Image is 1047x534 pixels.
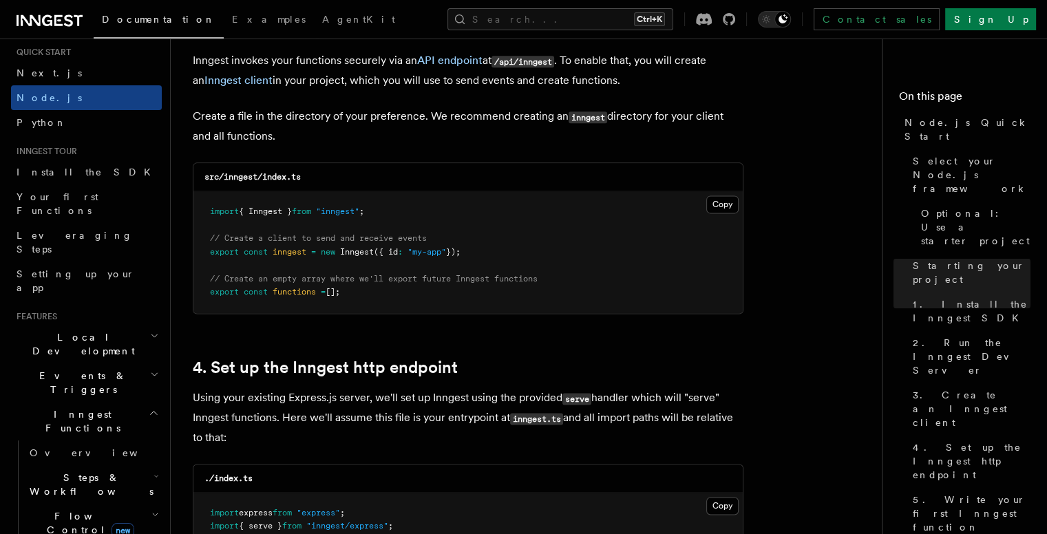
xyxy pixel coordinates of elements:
a: API endpoint [417,54,483,67]
span: import [210,521,239,531]
a: Setting up your app [11,261,162,300]
button: Toggle dark mode [758,11,791,28]
span: from [282,521,302,531]
span: = [311,247,316,257]
a: 2. Run the Inngest Dev Server [907,330,1030,383]
span: ; [340,508,345,517]
span: Inngest Functions [11,407,149,435]
span: // Create an empty array where we'll export future Inngest functions [210,274,538,284]
span: 4. Set up the Inngest http endpoint [913,440,1030,482]
span: 5. Write your first Inngest function [913,493,1030,534]
code: inngest [569,111,607,123]
span: []; [326,287,340,297]
a: Examples [224,4,314,37]
span: Steps & Workflows [24,471,154,498]
span: functions [273,287,316,297]
span: inngest [273,247,306,257]
a: Install the SDK [11,160,162,184]
a: Your first Functions [11,184,162,223]
a: Leveraging Steps [11,223,162,261]
span: Node.js Quick Start [905,116,1030,143]
p: Inngest invokes your functions securely via an at . To enable that, you will create an in your pr... [193,51,743,90]
span: const [244,247,268,257]
span: Starting your project [913,259,1030,286]
span: 1. Install the Inngest SDK [913,297,1030,325]
span: Inngest [340,247,374,257]
a: Select your Node.js framework [907,149,1030,201]
code: /api/inngest [491,56,554,67]
span: { serve } [239,521,282,531]
span: ({ id [374,247,398,257]
span: from [273,508,292,517]
span: Setting up your app [17,268,135,293]
span: { Inngest } [239,206,292,216]
span: new [321,247,335,257]
p: Using your existing Express.js server, we'll set up Inngest using the provided handler which will... [193,388,743,447]
a: Starting your project [907,253,1030,292]
code: ./index.ts [204,473,253,483]
a: Documentation [94,4,224,39]
span: 2. Run the Inngest Dev Server [913,336,1030,377]
span: AgentKit [322,14,395,25]
button: Inngest Functions [11,402,162,440]
span: const [244,287,268,297]
span: ; [359,206,364,216]
span: Select your Node.js framework [913,154,1030,195]
code: src/inngest/index.ts [204,172,301,182]
span: // Create a client to send and receive events [210,233,427,243]
span: Install the SDK [17,167,159,178]
span: Node.js [17,92,82,103]
span: Your first Functions [17,191,98,216]
span: from [292,206,311,216]
span: 3. Create an Inngest client [913,388,1030,429]
a: Inngest client [204,74,273,87]
span: "inngest/express" [306,521,388,531]
a: Node.js Quick Start [899,110,1030,149]
span: Examples [232,14,306,25]
a: Node.js [11,85,162,110]
span: "my-app" [408,247,446,257]
a: Python [11,110,162,135]
span: Events & Triggers [11,369,150,396]
span: : [398,247,403,257]
a: Overview [24,440,162,465]
button: Steps & Workflows [24,465,162,504]
span: }); [446,247,461,257]
code: serve [562,393,591,405]
span: Documentation [102,14,215,25]
a: Next.js [11,61,162,85]
a: 3. Create an Inngest client [907,383,1030,435]
a: Optional: Use a starter project [916,201,1030,253]
span: Leveraging Steps [17,230,133,255]
button: Search...Ctrl+K [447,8,673,30]
button: Copy [706,497,739,515]
span: Features [11,311,57,322]
span: = [321,287,326,297]
span: express [239,508,273,517]
span: ; [388,521,393,531]
a: Sign Up [945,8,1036,30]
span: "inngest" [316,206,359,216]
a: 4. Set up the Inngest http endpoint [907,435,1030,487]
span: Optional: Use a starter project [921,206,1030,248]
button: Copy [706,195,739,213]
span: Python [17,117,67,128]
a: AgentKit [314,4,403,37]
button: Events & Triggers [11,363,162,402]
span: "express" [297,508,340,517]
kbd: Ctrl+K [634,12,665,26]
span: Overview [30,447,171,458]
span: import [210,508,239,517]
span: export [210,247,239,257]
code: inngest.ts [510,413,563,425]
span: Quick start [11,47,71,58]
button: Local Development [11,325,162,363]
span: Inngest tour [11,146,77,157]
span: export [210,287,239,297]
p: Create a file in the directory of your preference. We recommend creating an directory for your cl... [193,107,743,146]
h4: On this page [899,88,1030,110]
span: Next.js [17,67,82,78]
span: Local Development [11,330,150,358]
a: Contact sales [814,8,940,30]
a: 1. Install the Inngest SDK [907,292,1030,330]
